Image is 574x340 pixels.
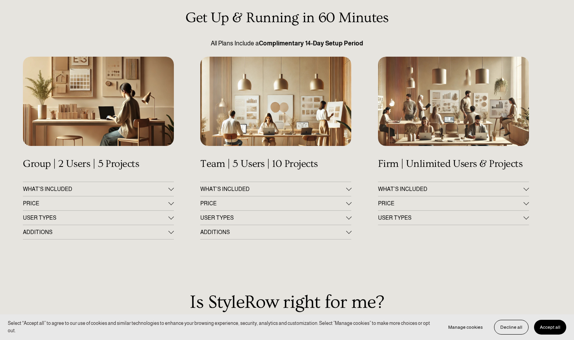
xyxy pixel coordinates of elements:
[200,211,351,225] button: USER TYPES
[200,182,351,196] button: WHAT'S INCLUDED
[442,320,489,335] button: Manage cookies
[23,158,174,170] h4: Group | 2 Users | 5 Projects
[23,39,551,48] p: All Plans Include a
[23,292,551,312] h2: Is StyleRow right for me?
[8,320,435,334] p: Select “Accept all” to agree to our use of cookies and similar technologies to enhance your brows...
[23,182,174,196] button: WHAT'S INCLUDED
[200,200,346,206] span: PRICE
[23,200,168,206] span: PRICE
[534,320,566,335] button: Accept all
[259,40,363,47] strong: Complimentary 14-Day Setup Period
[23,10,551,26] h3: Get Up & Running in 60 Minutes
[23,229,168,235] span: ADDITIONS
[540,324,560,330] span: Accept all
[23,196,174,210] button: PRICE
[378,200,524,206] span: PRICE
[378,196,529,210] button: PRICE
[378,158,529,170] h4: Firm | Unlimited Users & Projects
[23,186,168,192] span: WHAT'S INCLUDED
[378,186,524,192] span: WHAT’S INCLUDED
[448,324,483,330] span: Manage cookies
[378,211,529,225] button: USER TYPES
[200,215,346,221] span: USER TYPES
[23,211,174,225] button: USER TYPES
[494,320,529,335] button: Decline all
[200,229,346,235] span: ADDITIONS
[500,324,522,330] span: Decline all
[200,225,351,239] button: ADDITIONS
[23,215,168,221] span: USER TYPES
[200,196,351,210] button: PRICE
[200,158,351,170] h4: Team | 5 Users | 10 Projects
[200,186,346,192] span: WHAT'S INCLUDED
[378,182,529,196] button: WHAT’S INCLUDED
[23,225,174,239] button: ADDITIONS
[378,215,524,221] span: USER TYPES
